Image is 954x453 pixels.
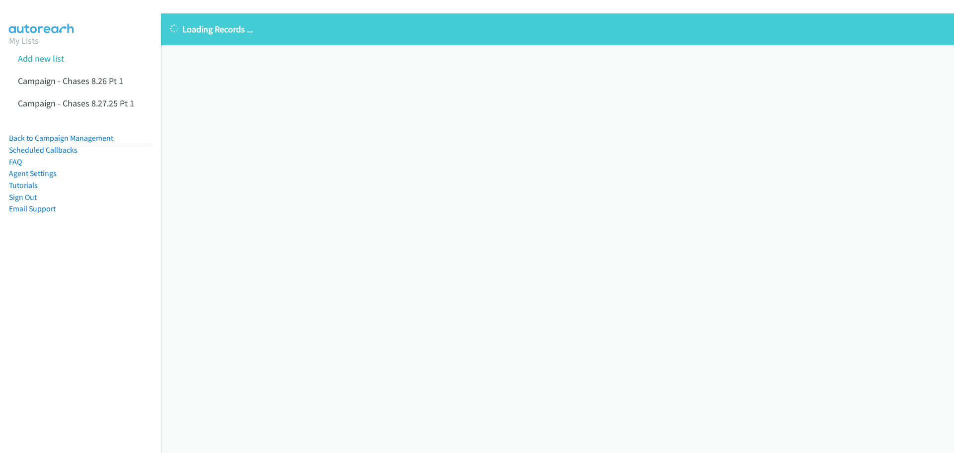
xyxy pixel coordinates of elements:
p: Loading Records ... [170,22,945,36]
a: My Lists [9,35,39,46]
a: Add new list [18,53,64,64]
a: FAQ [9,157,22,167]
a: Back to Campaign Management [9,133,113,143]
a: Tutorials [9,181,38,190]
a: Agent Settings [9,169,57,178]
a: Scheduled Callbacks [9,145,78,155]
a: Campaign - Chases 8.27.25 Pt 1 [18,97,134,109]
a: Sign Out [9,192,37,202]
a: Campaign - Chases 8.26 Pt 1 [18,75,123,87]
a: Email Support [9,204,56,213]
